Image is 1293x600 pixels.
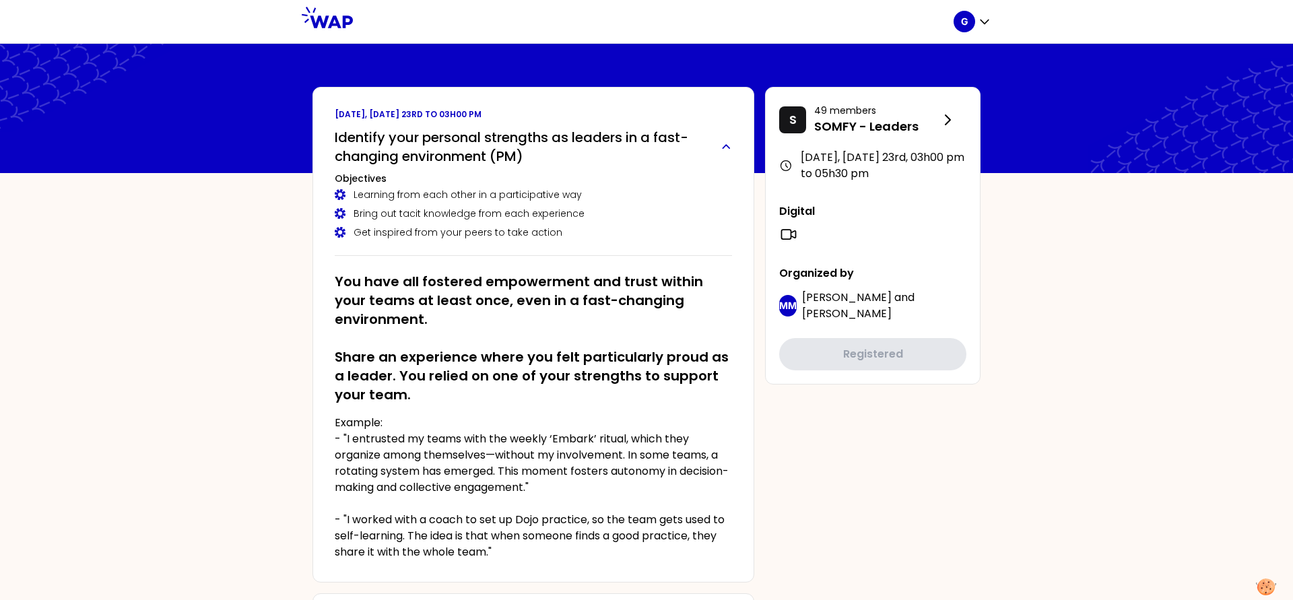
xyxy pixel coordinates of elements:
[802,306,892,321] span: [PERSON_NAME]
[779,203,966,220] p: Digital
[779,299,797,312] p: MM
[961,15,968,28] p: G
[779,338,966,370] button: Registered
[335,172,732,185] h3: Objectives
[814,117,939,136] p: SOMFY - Leaders
[814,104,939,117] p: 49 members
[335,128,732,166] button: Identify your personal strengths as leaders in a fast-changing environment (PM)
[789,110,797,129] p: S
[954,11,991,32] button: G
[335,415,732,560] p: Example: - "I entrusted my teams with the weekly ‘Embark’ ritual, which they organize among thems...
[779,265,966,281] p: Organized by
[802,290,892,305] span: [PERSON_NAME]
[335,188,732,201] div: Learning from each other in a participative way
[335,207,732,220] div: Bring out tacit knowledge from each experience
[335,128,710,166] h2: Identify your personal strengths as leaders in a fast-changing environment (PM)
[802,290,966,322] p: and
[335,226,732,239] div: Get inspired from your peers to take action
[335,272,732,404] h2: You have all fostered empowerment and trust within your teams at least once, even in a fast-chang...
[779,149,966,182] div: [DATE], [DATE] 23rd , 03h00 pm to 05h30 pm
[335,109,732,120] p: [DATE], [DATE] 23rd to 03h00 pm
